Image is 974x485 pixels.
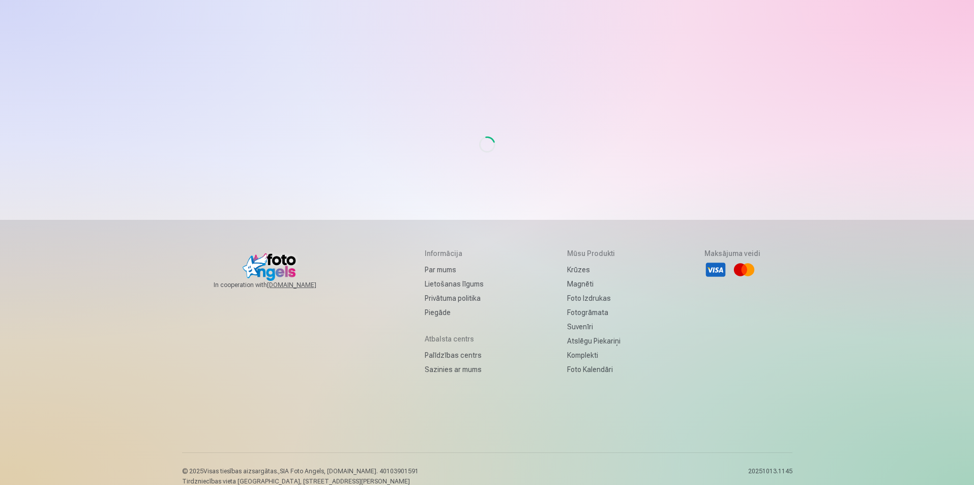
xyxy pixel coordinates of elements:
li: Mastercard [733,259,755,281]
a: [DOMAIN_NAME] [267,281,341,289]
h5: Atbalsta centrs [425,334,484,344]
h5: Mūsu produkti [567,248,621,259]
span: In cooperation with [214,281,341,289]
a: Suvenīri [567,320,621,334]
h5: Informācija [425,248,484,259]
a: Palīdzības centrs [425,348,484,362]
li: Visa [704,259,727,281]
a: Par mums [425,263,484,277]
a: Atslēgu piekariņi [567,334,621,348]
a: Privātuma politika [425,291,484,305]
a: Fotogrāmata [567,305,621,320]
a: Lietošanas līgums [425,277,484,291]
a: Komplekti [567,348,621,362]
h5: Maksājuma veidi [704,248,760,259]
a: Krūzes [567,263,621,277]
span: SIA Foto Angels, [DOMAIN_NAME]. 40103901591 [280,468,419,475]
p: © 2025 Visas tiesības aizsargātas. , [182,467,419,475]
a: Piegāde [425,305,484,320]
a: Foto izdrukas [567,291,621,305]
a: Sazinies ar mums [425,362,484,377]
a: Foto kalendāri [567,362,621,377]
a: Magnēti [567,277,621,291]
